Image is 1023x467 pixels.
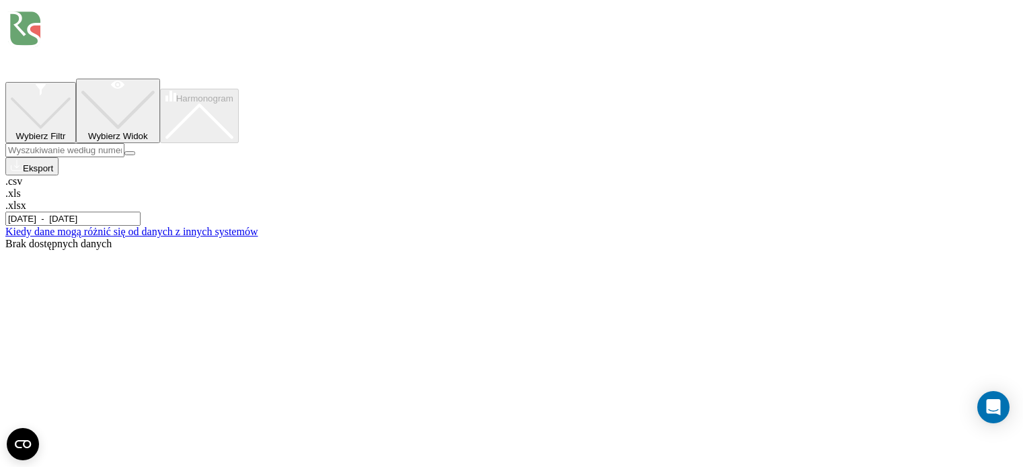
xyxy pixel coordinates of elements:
a: Kiedy dane mogą różnić się od danych z innych systemów [5,226,258,237]
div: Brak dostępnych danych [5,238,1018,250]
span: Harmonogram [176,93,233,103]
button: Open CMP widget [7,428,39,460]
button: Eksport [5,157,59,175]
img: Ringostat logo [5,5,207,65]
span: .csv [5,175,22,187]
span: .xls [5,187,21,199]
span: Wybierz Filtr [16,131,66,141]
button: Harmonogram [160,89,239,143]
button: Wybierz Widok [76,79,160,143]
div: Open Intercom Messenger [977,391,1010,423]
input: Wyszukiwanie według numeru [5,143,124,157]
button: Wybierz Filtr [5,82,76,143]
span: .xlsx [5,200,26,211]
